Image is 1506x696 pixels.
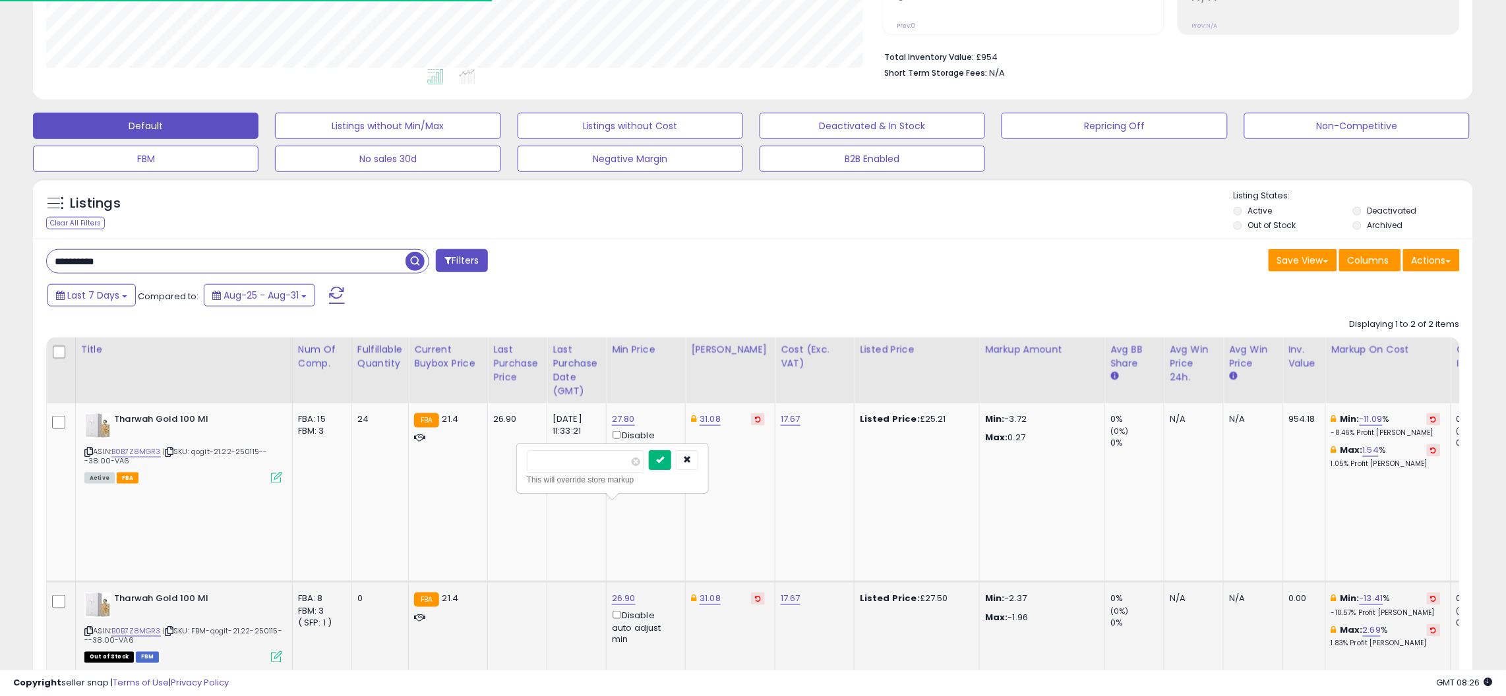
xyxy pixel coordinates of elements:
div: This will override store markup [527,473,698,486]
b: Max: [1340,623,1363,636]
button: Negative Margin [518,146,743,172]
div: Disable auto adjust min [612,608,675,646]
div: Listed Price [860,343,974,357]
a: -13.41 [1360,592,1383,605]
p: 1.05% Profit [PERSON_NAME] [1331,459,1441,469]
button: B2B Enabled [760,146,985,172]
button: Last 7 Days [47,284,136,306]
div: FBA: 8 [298,593,342,604]
button: Aug-25 - Aug-31 [204,284,315,306]
label: Active [1248,205,1273,216]
i: Revert to store-level Dynamic Max Price [755,595,761,602]
i: This overrides the store level min markup for this listing [1331,415,1337,423]
div: ( SFP: 1 ) [298,617,342,629]
i: This overrides the store level Dynamic Max Price for this listing [691,594,696,602]
div: Inv. value [1288,343,1320,370]
strong: Copyright [13,676,61,689]
button: Save View [1269,249,1337,272]
span: Last 7 Days [67,289,119,302]
a: -11.09 [1360,413,1383,426]
small: FBA [414,413,438,428]
small: Prev: N/A [1192,22,1218,30]
div: 0% [1110,617,1164,629]
div: FBM: 3 [298,605,342,617]
div: Title [81,343,287,357]
div: Last Purchase Date (GMT) [553,343,601,398]
span: FBA [117,473,139,484]
div: % [1331,624,1441,649]
th: The percentage added to the cost of goods (COGS) that forms the calculator for Min & Max prices. [1326,337,1451,403]
b: Min: [1340,413,1360,425]
i: Revert to store-level Max Markup [1431,447,1437,453]
b: Min: [1340,592,1360,604]
button: Filters [436,249,487,272]
p: -2.37 [985,593,1095,604]
img: 31qE2NUK8NL._SL40_.jpg [84,413,111,439]
div: Markup Amount [985,343,1099,357]
button: Non-Competitive [1244,113,1470,139]
img: 31qE2NUK8NL._SL40_.jpg [84,593,111,618]
label: Out of Stock [1248,219,1296,231]
button: Actions [1403,249,1460,272]
div: 0.00 [1288,593,1315,604]
a: 27.80 [612,413,635,426]
a: B0B7Z8MGR3 [111,446,161,457]
div: Last Purchase Price [493,343,541,384]
a: 2.69 [1363,623,1381,637]
a: 1.54 [1363,444,1379,457]
div: [DATE] 11:33:21 [553,413,596,437]
div: % [1331,593,1441,617]
div: 0 [357,593,398,604]
div: £25.21 [860,413,969,425]
button: No sales 30d [275,146,500,172]
b: Tharwah Gold 100 Ml [114,593,274,608]
div: N/A [1170,413,1213,425]
div: Min Price [612,343,680,357]
a: 17.67 [781,592,800,605]
p: Listing States: [1234,190,1473,202]
div: N/A [1229,593,1273,604]
div: N/A [1229,413,1273,425]
p: 1.83% Profit [PERSON_NAME] [1331,639,1441,649]
div: 0% [1110,437,1164,449]
div: Fulfillable Quantity [357,343,403,370]
li: £954 [884,48,1450,64]
b: Listed Price: [860,592,920,604]
a: 26.90 [612,592,636,605]
h5: Listings [70,194,121,213]
div: ASIN: [84,413,282,482]
div: 24 [357,413,398,425]
button: Deactivated & In Stock [760,113,985,139]
span: FBM [136,652,160,663]
button: Listings without Cost [518,113,743,139]
div: N/A [1170,593,1213,604]
div: 954.18 [1288,413,1315,425]
strong: Min: [985,413,1005,425]
i: Revert to store-level Min Markup [1431,416,1437,422]
p: -1.96 [985,612,1095,623]
label: Deactivated [1368,205,1417,216]
strong: Max: [985,431,1008,444]
small: Avg BB Share. [1110,370,1118,382]
p: 0.27 [985,432,1095,444]
div: % [1331,444,1441,469]
small: FBA [414,593,438,607]
div: seller snap | | [13,677,229,689]
span: All listings that are currently out of stock and unavailable for purchase on Amazon [84,652,134,663]
a: Privacy Policy [171,676,229,689]
div: 0% [1110,413,1164,425]
small: (0%) [1110,426,1129,436]
div: Avg Win Price 24h. [1170,343,1218,384]
small: Avg Win Price. [1229,370,1237,382]
b: Short Term Storage Fees: [884,67,987,78]
div: Disable auto adjust min [612,428,675,466]
span: 21.4 [442,592,459,604]
span: Aug-25 - Aug-31 [224,289,299,302]
div: Current Buybox Price [414,343,482,370]
span: All listings currently available for purchase on Amazon [84,473,115,484]
div: FBA: 15 [298,413,342,425]
div: £27.50 [860,593,969,604]
div: ASIN: [84,593,282,661]
span: | SKU: qogit-21.22-250115---38.00-VA6 [84,446,268,466]
b: Max: [1340,444,1363,456]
